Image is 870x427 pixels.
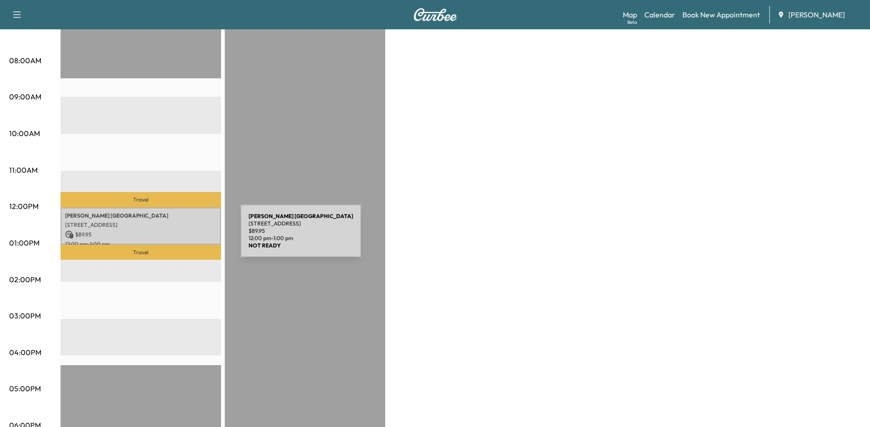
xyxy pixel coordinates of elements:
p: 12:00PM [9,201,39,212]
a: Calendar [644,9,675,20]
p: $ 89.95 [65,230,216,239]
p: 05:00PM [9,383,41,394]
div: Beta [627,19,637,26]
p: [STREET_ADDRESS] [65,221,216,229]
p: 01:00PM [9,237,39,248]
span: [PERSON_NAME] [788,9,845,20]
p: 12:00 pm - 1:00 pm [65,241,216,248]
a: Book New Appointment [682,9,760,20]
p: Travel [61,192,221,208]
p: [PERSON_NAME] [GEOGRAPHIC_DATA] [65,212,216,219]
img: Curbee Logo [413,8,457,21]
p: 09:00AM [9,91,41,102]
p: 04:00PM [9,347,41,358]
p: 02:00PM [9,274,41,285]
a: MapBeta [623,9,637,20]
p: Travel [61,245,221,260]
p: 03:00PM [9,310,41,321]
p: 11:00AM [9,164,38,175]
p: 10:00AM [9,128,40,139]
p: 08:00AM [9,55,41,66]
